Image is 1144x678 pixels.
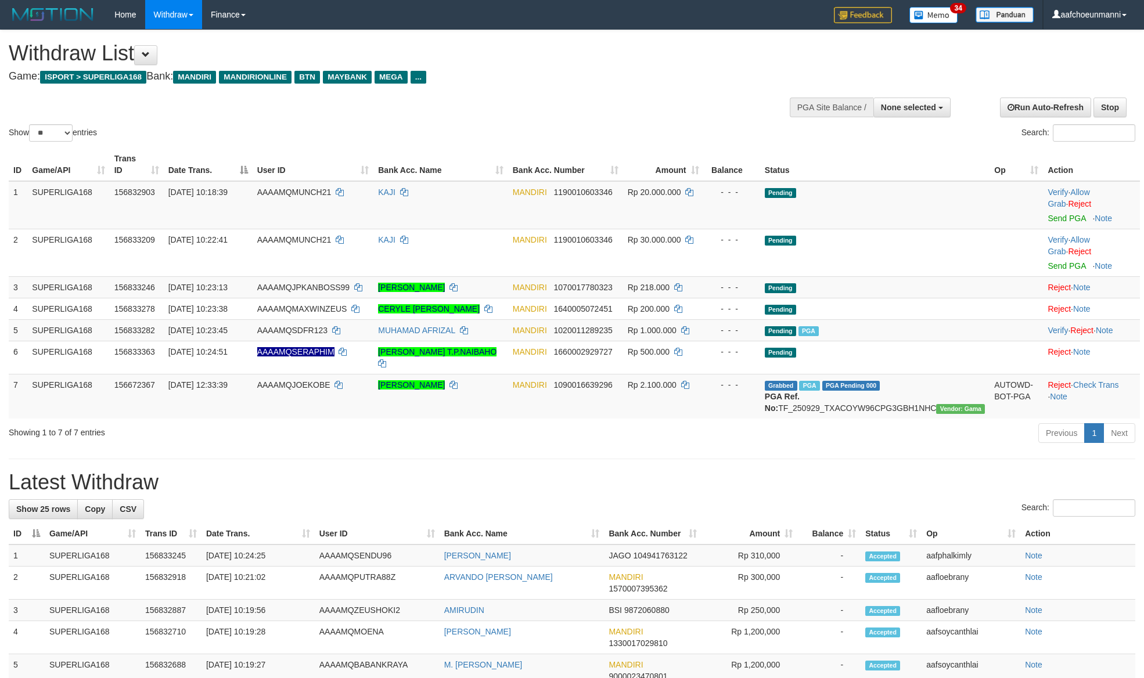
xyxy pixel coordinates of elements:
span: Accepted [865,551,900,561]
input: Search: [1053,124,1135,142]
td: 7 [9,374,27,419]
span: AAAAMQMAXWINZEUS [257,304,347,313]
td: Rp 1,200,000 [701,621,797,654]
span: Copy 104941763122 to clipboard [633,551,687,560]
td: 156832887 [141,600,202,621]
a: Note [1050,392,1067,401]
td: Rp 310,000 [701,544,797,567]
td: 156833245 [141,544,202,567]
span: 34 [950,3,966,13]
td: AAAAMQSENDU96 [315,544,440,567]
span: Copy 1640005072451 to clipboard [554,304,613,313]
a: [PERSON_NAME] [378,283,445,292]
span: Accepted [865,606,900,616]
a: Reject [1048,380,1071,390]
a: Copy [77,499,113,519]
a: 1 [1084,423,1104,443]
span: ... [411,71,426,84]
td: AAAAMQZEUSHOKI2 [315,600,440,621]
span: Nama rekening ada tanda titik/strip, harap diedit [257,347,334,356]
a: Note [1073,283,1091,292]
td: aafloebrany [922,600,1020,621]
span: Grabbed [765,381,797,391]
th: User ID: activate to sort column ascending [315,523,440,544]
a: Previous [1038,423,1085,443]
div: - - - [708,282,756,293]
td: 156832710 [141,621,202,654]
span: AAAAMQMUNCH21 [257,187,332,197]
div: - - - [708,324,756,336]
th: Action [1020,523,1135,544]
td: [DATE] 10:24:25 [202,544,315,567]
td: · [1043,276,1140,298]
span: Copy 1190010603346 to clipboard [554,235,613,244]
span: MANDIRI [609,660,643,669]
span: Rp 500.000 [628,347,670,356]
img: MOTION_logo.png [9,6,97,23]
div: Showing 1 to 7 of 7 entries [9,422,468,438]
a: Note [1095,214,1112,223]
span: [DATE] 10:22:41 [168,235,228,244]
td: · · [1043,374,1140,419]
div: PGA Site Balance / [790,98,873,117]
th: ID: activate to sort column descending [9,523,45,544]
td: AUTOWD-BOT-PGA [990,374,1043,419]
span: MANDIRI [513,347,547,356]
td: Rp 250,000 [701,600,797,621]
span: Rp 1.000.000 [628,326,677,335]
span: None selected [881,103,936,112]
span: · [1048,235,1089,256]
img: Button%20Memo.svg [909,7,958,23]
span: MANDIRI [513,235,547,244]
span: Pending [765,348,796,358]
a: MUHAMAD AFRIZAL [378,326,455,335]
td: SUPERLIGA168 [45,621,141,654]
td: · [1043,298,1140,319]
span: MANDIRI [513,187,547,197]
td: - [797,600,861,621]
a: Reject [1068,199,1091,208]
a: Note [1096,326,1113,335]
th: Bank Acc. Number: activate to sort column ascending [604,523,701,544]
span: Marked by aafsoycanthlai [798,326,819,336]
td: 4 [9,621,45,654]
td: · · [1043,319,1140,341]
td: 5 [9,319,27,341]
td: · · [1043,181,1140,229]
span: 156833282 [114,326,155,335]
td: aafloebrany [922,567,1020,600]
td: AAAAMQMOENA [315,621,440,654]
div: - - - [708,303,756,315]
th: Date Trans.: activate to sort column ascending [202,523,315,544]
th: Game/API: activate to sort column ascending [45,523,141,544]
span: Rp 30.000.000 [628,235,681,244]
span: Copy 9872060880 to clipboard [624,605,670,615]
th: Bank Acc. Name: activate to sort column ascending [373,148,508,181]
a: Send PGA [1048,214,1085,223]
td: SUPERLIGA168 [45,544,141,567]
span: Vendor URL: https://trx31.1velocity.biz [936,404,985,414]
span: Rp 2.100.000 [628,380,677,390]
a: Note [1025,551,1042,560]
td: 6 [9,341,27,374]
td: 3 [9,600,45,621]
a: CERYLE [PERSON_NAME] [378,304,480,313]
a: Allow Grab [1048,235,1089,256]
span: MEGA [375,71,408,84]
th: Bank Acc. Name: activate to sort column ascending [440,523,605,544]
span: MAYBANK [323,71,372,84]
th: Status [760,148,990,181]
a: Reject [1048,347,1071,356]
td: 1 [9,544,45,567]
a: Check Trans [1073,380,1119,390]
a: Send PGA [1048,261,1085,271]
span: [DATE] 12:33:39 [168,380,228,390]
span: Show 25 rows [16,504,70,514]
td: SUPERLIGA168 [45,567,141,600]
td: - [797,544,861,567]
th: Trans ID: activate to sort column ascending [110,148,164,181]
input: Search: [1053,499,1135,517]
th: ID [9,148,27,181]
span: Marked by aafsengchandara [799,381,819,391]
a: KAJI [378,235,395,244]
